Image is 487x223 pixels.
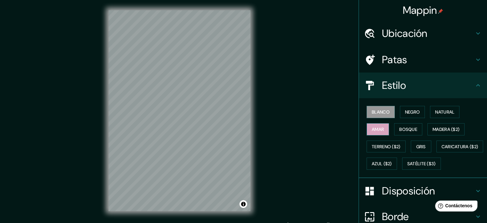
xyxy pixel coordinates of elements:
button: Activar o desactivar atribución [239,200,247,208]
font: Bosque [399,126,417,132]
font: Caricatura ($2) [442,144,478,150]
button: Amar [367,123,389,135]
button: Gris [411,141,431,153]
button: Azul ($2) [367,158,397,170]
font: Natural [435,109,454,115]
font: Satélite ($3) [407,161,436,167]
img: pin-icon.png [438,9,443,14]
font: Gris [416,144,426,150]
font: Azul ($2) [372,161,392,167]
font: Estilo [382,79,406,92]
button: Terreno ($2) [367,141,406,153]
font: Mappin [403,4,437,17]
font: Blanco [372,109,390,115]
div: Estilo [359,73,487,98]
canvas: Mapa [109,10,250,211]
font: Terreno ($2) [372,144,401,150]
button: Satélite ($3) [402,158,441,170]
font: Disposición [382,184,435,198]
button: Natural [430,106,459,118]
font: Amar [372,126,384,132]
button: Madera ($2) [427,123,465,135]
button: Blanco [367,106,395,118]
font: Negro [405,109,420,115]
button: Bosque [394,123,422,135]
font: Ubicación [382,27,427,40]
iframe: Lanzador de widgets de ayuda [430,198,480,216]
div: Patas [359,47,487,73]
button: Caricatura ($2) [436,141,483,153]
font: Patas [382,53,407,66]
button: Negro [400,106,425,118]
div: Disposición [359,178,487,204]
div: Ubicación [359,21,487,46]
font: Madera ($2) [433,126,459,132]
